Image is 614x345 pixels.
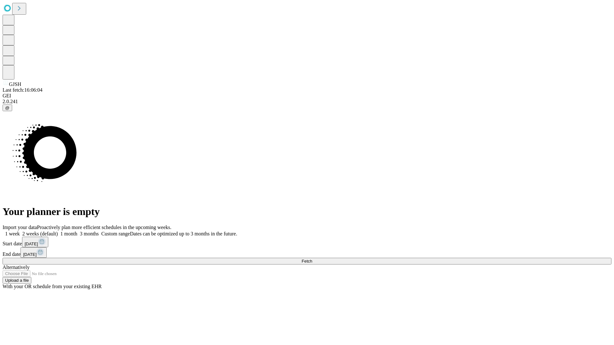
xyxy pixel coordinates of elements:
[22,231,58,236] span: 2 weeks (default)
[3,104,12,111] button: @
[60,231,77,236] span: 1 month
[3,264,29,270] span: Alternatively
[3,99,611,104] div: 2.0.241
[9,81,21,87] span: GJSH
[101,231,130,236] span: Custom range
[130,231,237,236] span: Dates can be optimized up to 3 months in the future.
[3,284,102,289] span: With your OR schedule from your existing EHR
[3,237,611,247] div: Start date
[3,258,611,264] button: Fetch
[3,93,611,99] div: GEI
[22,237,48,247] button: [DATE]
[3,87,43,93] span: Last fetch: 16:06:04
[37,225,171,230] span: Proactively plan more efficient schedules in the upcoming weeks.
[80,231,99,236] span: 3 months
[20,247,47,258] button: [DATE]
[3,225,37,230] span: Import your data
[302,259,312,264] span: Fetch
[3,247,611,258] div: End date
[25,241,38,246] span: [DATE]
[3,277,31,284] button: Upload a file
[23,252,36,257] span: [DATE]
[5,105,10,110] span: @
[5,231,20,236] span: 1 week
[3,206,611,218] h1: Your planner is empty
